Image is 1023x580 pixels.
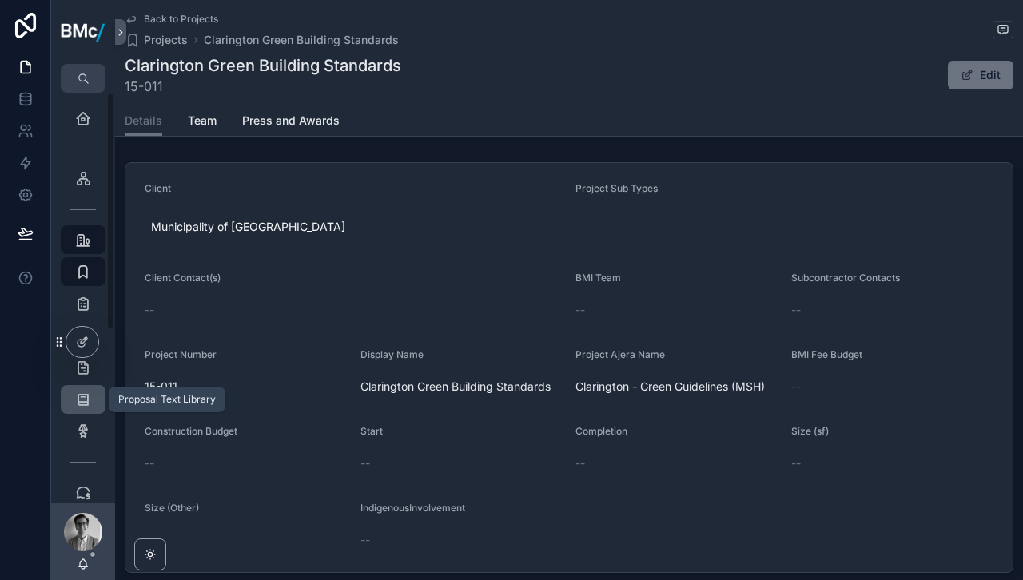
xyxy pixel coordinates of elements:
[575,272,621,284] span: BMI Team
[242,106,340,138] a: Press and Awards
[144,32,188,48] span: Projects
[51,93,115,503] div: scrollable content
[791,302,801,318] span: --
[145,379,348,395] span: 15-011
[204,32,399,48] a: Clarington Green Building Standards
[145,182,171,194] span: Client
[360,455,370,471] span: --
[125,54,401,77] h1: Clarington Green Building Standards
[145,272,221,284] span: Client Contact(s)
[791,379,801,395] span: --
[145,455,154,471] span: --
[791,455,801,471] span: --
[791,425,829,437] span: Size (sf)
[242,113,340,129] span: Press and Awards
[360,379,563,395] span: Clarington Green Building Standards
[61,20,105,44] img: App logo
[145,302,154,318] span: --
[151,219,345,235] span: Municipality of [GEOGRAPHIC_DATA]
[188,106,217,138] a: Team
[125,32,188,48] a: Projects
[125,13,218,26] a: Back to Projects
[125,113,162,129] span: Details
[575,182,658,194] span: Project Sub Types
[360,425,383,437] span: Start
[360,502,465,514] span: IndigenousInvolvement
[145,425,237,437] span: Construction Budget
[791,272,900,284] span: Subcontractor Contacts
[118,393,216,406] div: Proposal Text Library
[125,106,162,137] a: Details
[948,61,1013,89] button: Edit
[145,532,154,548] span: --
[145,216,352,238] a: Municipality of [GEOGRAPHIC_DATA]
[125,77,401,96] span: 15-011
[360,532,370,548] span: --
[575,348,665,360] span: Project Ajera Name
[575,455,585,471] span: --
[145,502,199,514] span: Size (Other)
[360,348,424,360] span: Display Name
[145,348,217,360] span: Project Number
[188,113,217,129] span: Team
[144,13,218,26] span: Back to Projects
[575,379,778,395] span: Clarington - Green Guidelines (MSH)
[575,425,627,437] span: Completion
[575,302,585,318] span: --
[791,348,862,360] span: BMI Fee Budget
